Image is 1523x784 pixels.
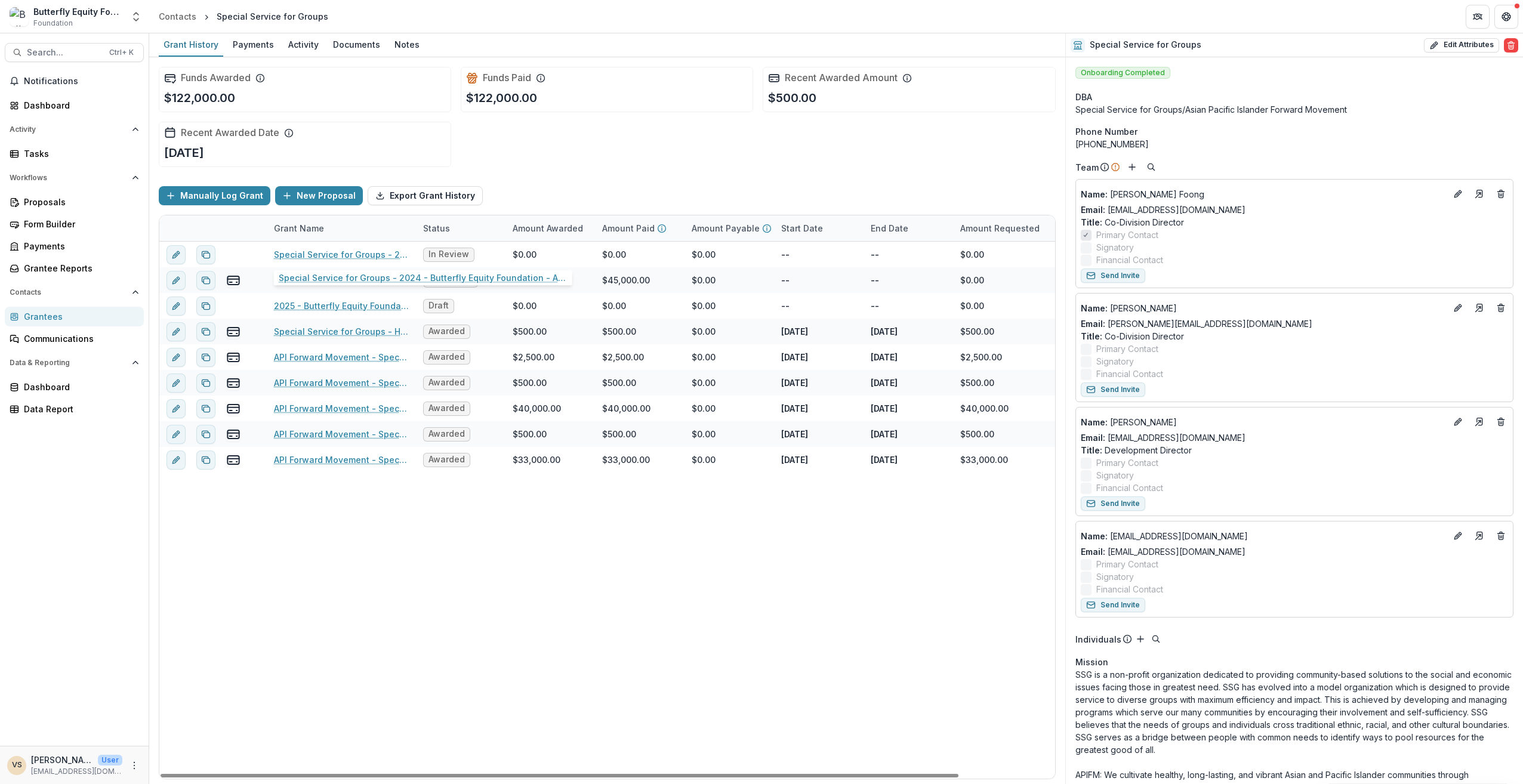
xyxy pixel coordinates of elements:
[505,215,595,241] div: Amount Awarded
[1081,331,1102,341] span: Title :
[226,402,241,416] button: view-payments
[871,325,898,338] p: [DATE]
[1096,229,1158,241] span: Primary Contact
[513,453,560,466] div: $33,000.00
[692,402,716,415] div: $0.00
[1081,189,1108,199] span: Name :
[1096,368,1163,380] span: Financial Contact
[154,8,333,25] nav: breadcrumb
[5,144,144,163] a: Tasks
[228,36,279,53] div: Payments
[24,147,134,160] div: Tasks
[1081,188,1446,200] p: [PERSON_NAME] Foong
[196,348,215,367] button: Duplicate proposal
[226,325,241,339] button: view-payments
[5,168,144,187] button: Open Workflows
[428,275,473,285] span: Reminders
[1081,416,1446,428] a: Name: [PERSON_NAME]
[24,99,134,112] div: Dashboard
[960,351,1002,363] div: $2,500.00
[167,297,186,316] button: edit
[275,186,363,205] button: New Proposal
[871,300,879,312] p: --
[1451,529,1465,543] button: Edit
[466,89,537,107] p: $122,000.00
[24,332,134,345] div: Communications
[159,33,223,57] a: Grant History
[274,351,409,363] a: API Forward Movement - Special Service for Groups - Sponsorship - [DATE]
[1081,530,1446,542] p: [EMAIL_ADDRESS][DOMAIN_NAME]
[1081,530,1446,542] a: Name: [EMAIL_ADDRESS][DOMAIN_NAME]
[24,196,134,208] div: Proposals
[1096,469,1134,481] span: Signatory
[5,353,144,372] button: Open Data & Reporting
[5,72,144,91] button: Notifications
[10,7,29,26] img: Butterfly Equity Foundation
[692,325,716,338] div: $0.00
[24,310,134,323] div: Grantees
[196,271,215,290] button: Duplicate proposal
[267,215,416,241] div: Grant Name
[274,300,409,312] a: 2025 - Butterfly Equity Foundation - Annual Info Sheet, Goals, & Renewal Attachments
[428,429,465,439] span: Awarded
[1451,301,1465,315] button: Edit
[274,274,409,286] a: API Forward Movement - Special Service for Groups - 2023 - Butterfly Equity Foundation - Annual I...
[692,428,716,440] div: $0.00
[692,453,716,466] div: $0.00
[513,300,537,312] div: $0.00
[602,274,650,286] div: $45,000.00
[781,428,808,440] p: [DATE]
[1144,160,1158,174] button: Search
[1081,203,1245,216] a: Email: [EMAIL_ADDRESS][DOMAIN_NAME]
[226,350,241,365] button: view-payments
[196,425,215,444] button: Duplicate proposal
[513,248,537,261] div: $0.00
[1075,67,1170,79] span: Onboarding Completed
[283,36,323,53] div: Activity
[1081,217,1102,227] span: Title :
[428,403,465,413] span: Awarded
[1451,187,1465,201] button: Edit
[871,402,898,415] p: [DATE]
[1081,445,1102,455] span: Title :
[159,10,196,23] div: Contacts
[781,274,790,286] p: --
[768,89,816,107] p: $500.00
[12,761,22,769] div: Vannesa Santos
[871,248,879,261] p: --
[107,46,136,59] div: Ctrl + K
[1470,526,1489,545] a: Go to contact
[31,766,122,777] p: [EMAIL_ADDRESS][DOMAIN_NAME]
[1081,433,1105,443] span: Email:
[1081,382,1145,397] button: Send Invite
[864,215,953,241] div: End Date
[1494,5,1518,29] button: Get Help
[390,33,424,57] a: Notes
[960,248,984,261] div: $0.00
[1096,355,1134,368] span: Signatory
[692,248,716,261] div: $0.00
[1090,40,1201,50] h2: Special Service for Groups
[1125,160,1139,174] button: Add
[24,76,139,87] span: Notifications
[167,245,186,264] button: edit
[5,192,144,212] a: Proposals
[154,8,201,25] a: Contacts
[167,399,186,418] button: edit
[960,325,994,338] div: $500.00
[513,274,560,286] div: $45,000.00
[5,214,144,234] a: Form Builder
[483,72,531,84] h2: Funds Paid
[128,5,144,29] button: Open entity switcher
[1081,531,1108,541] span: Name :
[428,352,465,362] span: Awarded
[24,218,134,230] div: Form Builder
[1075,125,1137,138] span: Phone Number
[1081,205,1105,215] span: Email:
[692,274,716,286] div: $0.00
[595,215,685,241] div: Amount Paid
[10,359,127,367] span: Data & Reporting
[10,125,127,134] span: Activity
[1096,342,1158,355] span: Primary Contact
